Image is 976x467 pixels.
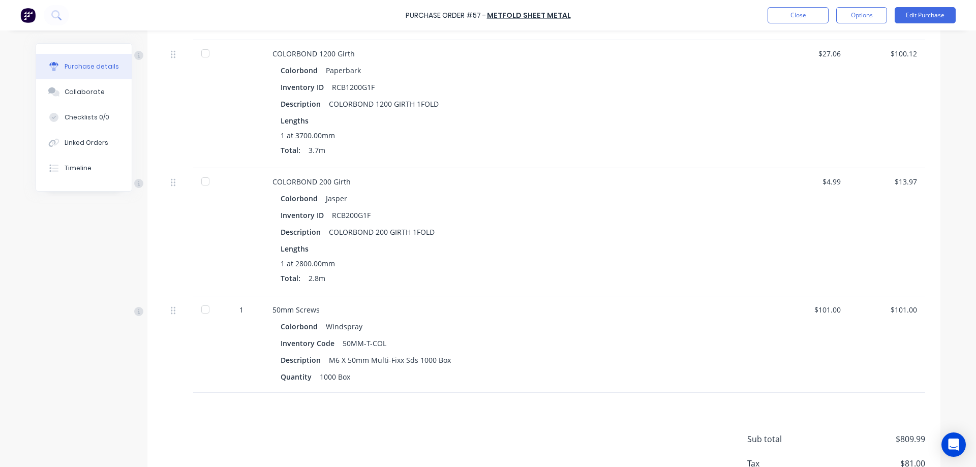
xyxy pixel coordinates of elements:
[281,191,322,206] div: Colorbond
[329,97,439,111] div: COLORBOND 1200 GIRTH 1FOLD
[309,273,325,284] span: 2.8m
[65,138,108,147] div: Linked Orders
[329,225,435,239] div: COLORBOND 200 GIRTH 1FOLD
[941,432,966,457] div: Open Intercom Messenger
[36,130,132,155] button: Linked Orders
[857,304,917,315] div: $101.00
[281,80,332,95] div: Inventory ID
[281,63,322,78] div: Colorbond
[36,79,132,105] button: Collaborate
[857,48,917,59] div: $100.12
[281,336,343,351] div: Inventory Code
[281,273,300,284] span: Total:
[65,62,119,71] div: Purchase details
[281,97,329,111] div: Description
[272,48,765,59] div: COLORBOND 1200 Girth
[747,433,823,445] span: Sub total
[326,63,361,78] div: Paperbark
[227,304,256,315] div: 1
[272,304,765,315] div: 50mm Screws
[326,319,362,334] div: Windspray
[65,113,109,122] div: Checklists 0/0
[281,258,335,269] span: 1 at 2800.00mm
[343,336,386,351] div: 50MM-T-COL
[65,87,105,97] div: Collaborate
[272,176,765,187] div: COLORBOND 200 Girth
[36,155,132,181] button: Timeline
[281,353,329,367] div: Description
[281,319,322,334] div: Colorbond
[281,243,309,254] span: Lengths
[836,7,887,23] button: Options
[895,7,956,23] button: Edit Purchase
[281,208,332,223] div: Inventory ID
[332,80,375,95] div: RCB1200G1F
[332,208,371,223] div: RCB200G1F
[781,176,841,187] div: $4.99
[823,433,925,445] span: $809.99
[487,10,571,20] a: METFOLD SHEET METAL
[329,353,451,367] div: M6 X 50mm Multi-Fixx Sds 1000 Box
[281,225,329,239] div: Description
[65,164,91,173] div: Timeline
[20,8,36,23] img: Factory
[768,7,829,23] button: Close
[320,369,350,384] div: 1000 Box
[326,191,347,206] div: Jasper
[781,304,841,315] div: $101.00
[281,130,335,141] span: 1 at 3700.00mm
[309,145,325,155] span: 3.7m
[281,369,320,384] div: Quantity
[36,105,132,130] button: Checklists 0/0
[281,115,309,126] span: Lengths
[36,54,132,79] button: Purchase details
[857,176,917,187] div: $13.97
[281,145,300,155] span: Total:
[406,10,486,21] div: Purchase Order #57 -
[781,48,841,59] div: $27.06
